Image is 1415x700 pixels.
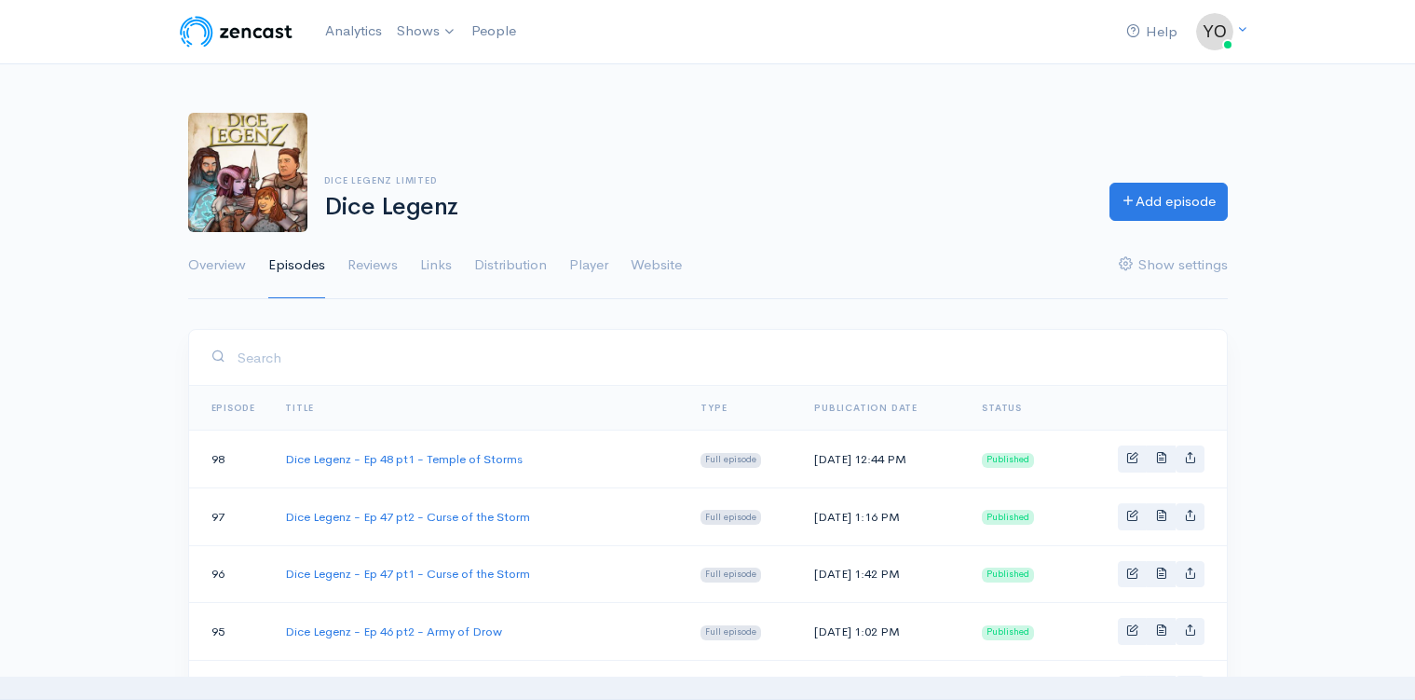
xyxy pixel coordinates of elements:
[188,232,246,299] a: Overview
[285,402,314,414] a: Title
[799,431,967,488] td: [DATE] 12:44 PM
[814,402,918,414] a: Publication date
[420,232,452,299] a: Links
[799,603,967,661] td: [DATE] 1:02 PM
[189,545,271,603] td: 96
[464,11,524,51] a: People
[324,175,1087,185] h6: Dice Legenz Limited
[1118,446,1204,473] div: Basic example
[237,338,1204,377] input: Search
[701,402,727,414] a: Type
[324,194,1087,221] h1: Dice Legenz
[701,625,761,640] span: Full episode
[189,603,271,661] td: 95
[1109,183,1228,221] a: Add episode
[211,402,256,414] a: Episode
[631,232,682,299] a: Website
[569,232,608,299] a: Player
[189,431,271,488] td: 98
[701,510,761,525] span: Full episode
[1118,618,1204,645] div: Basic example
[1118,503,1204,530] div: Basic example
[799,545,967,603] td: [DATE] 1:42 PM
[701,568,761,583] span: Full episode
[474,232,547,299] a: Distribution
[982,568,1034,583] span: Published
[189,487,271,545] td: 97
[285,566,530,582] a: Dice Legenz - Ep 47 pt1 - Curse of the Storm
[1119,232,1228,299] a: Show settings
[177,13,295,50] img: ZenCast Logo
[982,402,1022,414] span: Status
[285,624,502,639] a: Dice Legenz - Ep 46 pt2 - Army of Drow
[1119,12,1185,52] a: Help
[389,11,464,52] a: Shows
[285,509,530,525] a: Dice Legenz - Ep 47 pt2 - Curse of the Storm
[799,487,967,545] td: [DATE] 1:16 PM
[982,625,1034,640] span: Published
[1118,561,1204,588] div: Basic example
[318,11,389,51] a: Analytics
[347,232,398,299] a: Reviews
[1196,13,1233,50] img: ...
[701,453,761,468] span: Full episode
[268,232,325,299] a: Episodes
[982,510,1034,525] span: Published
[285,451,523,467] a: Dice Legenz - Ep 48 pt1 - Temple of Storms
[982,453,1034,468] span: Published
